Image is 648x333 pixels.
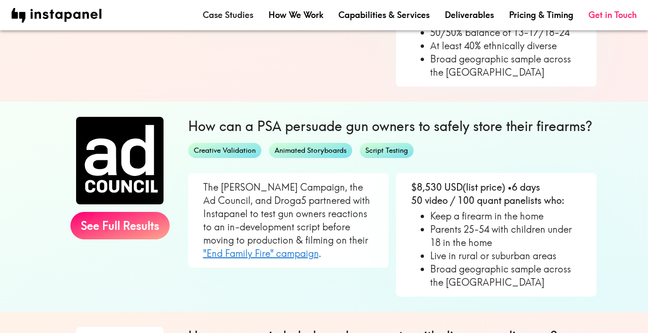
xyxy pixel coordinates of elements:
img: instapanel [11,8,102,23]
span: Script Testing [360,146,414,156]
span: Animated Storyboards [269,146,352,156]
li: Parents 25-54 with children under 18 in the home [430,223,581,249]
li: Live in rural or suburban areas [430,249,581,263]
a: See Full Results [70,212,170,239]
h6: How can a PSA persuade gun owners to safely store their firearms? [188,117,596,135]
li: 50/50% balance of 13-17/18-24 [430,26,581,39]
p: $8,530 USD (list price) • 6 days 50 video / 100 quant panelists who: [411,181,581,207]
li: Broad geographic sample across the [GEOGRAPHIC_DATA] [430,263,581,289]
a: Pricing & Timing [509,9,573,21]
li: Keep a firearm in the home [430,210,581,223]
a: How We Work [268,9,323,21]
a: Get in Touch [588,9,637,21]
span: Creative Validation [188,146,261,156]
a: Capabilities & Services [338,9,430,21]
li: At least 40% ethnically diverse [430,39,581,53]
img: Ad Council logo [76,117,164,204]
a: Deliverables [445,9,494,21]
a: "End Family Fire" campaign [203,247,319,259]
li: Broad geographic sample across the [GEOGRAPHIC_DATA] [430,53,581,79]
a: Case Studies [203,9,253,21]
p: The [PERSON_NAME] Campaign, the Ad Council, and Droga5 partnered with Instapanel to test gun owne... [203,181,373,260]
